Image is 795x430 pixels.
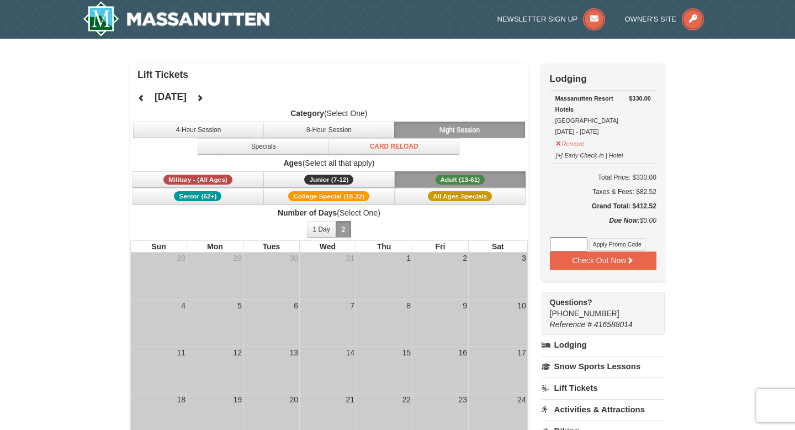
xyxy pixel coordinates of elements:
[304,175,353,185] span: Junior (7-12)
[555,95,613,113] strong: Massanutten Resort Hotels
[497,15,606,23] a: Newsletter Sign Up
[132,188,264,204] button: Senior (62+)
[550,251,656,269] button: Check Out Now
[232,347,243,358] div: 12
[132,171,264,188] button: Military - (All Ages)
[288,191,369,201] span: College Special (18-22)
[344,394,356,405] div: 21
[401,347,412,358] div: 15
[344,253,356,264] div: 31
[176,347,187,358] div: 11
[550,320,592,329] span: Reference #
[130,158,528,169] label: (Select all that apply)
[457,394,468,405] div: 23
[550,215,656,237] div: $0.00
[395,171,526,188] button: Adult (13-61)
[550,297,645,318] span: [PHONE_NUMBER]
[344,347,356,358] div: 14
[462,253,468,264] div: 2
[550,74,587,84] strong: Lodging
[83,1,269,36] a: Massanutten Resort
[307,221,336,238] button: 1 Day
[405,300,412,311] div: 8
[405,253,412,264] div: 1
[198,138,329,155] button: Specials
[180,300,187,311] div: 4
[555,135,585,149] button: Remove
[263,188,395,204] button: College Special (18-22)
[516,347,527,358] div: 17
[462,300,468,311] div: 9
[550,186,656,197] div: Taxes & Fees: $82.52
[468,240,528,253] th: Sat
[83,1,269,36] img: Massanutten Resort Logo
[176,394,187,405] div: 18
[232,253,243,264] div: 29
[163,175,232,185] span: Military - (All Ages)
[349,300,356,311] div: 7
[497,15,578,23] span: Newsletter Sign Up
[412,240,468,253] th: Fri
[555,147,624,161] button: [+] Early Check-in | Hotel
[516,394,527,405] div: 24
[236,300,243,311] div: 5
[542,377,665,398] a: Lift Tickets
[288,253,299,264] div: 30
[283,159,302,167] strong: Ages
[550,298,592,307] strong: Questions?
[290,109,324,118] strong: Category
[555,93,651,137] div: [GEOGRAPHIC_DATA] [DATE] - [DATE]
[436,175,485,185] span: Adult (13-61)
[356,240,412,253] th: Thu
[187,240,243,253] th: Mon
[263,171,395,188] button: Junior (7-12)
[428,191,492,201] span: All Ages Specials
[625,15,677,23] span: Owner's Site
[516,300,527,311] div: 10
[625,15,704,23] a: Owner's Site
[130,108,528,119] label: (Select One)
[174,191,221,201] span: Senior (62+)
[278,208,337,217] strong: Number of Days
[232,394,243,405] div: 19
[550,172,656,183] h6: Total Price: $330.00
[629,93,651,104] strong: $330.00
[589,238,645,250] button: Apply Promo Code
[550,201,656,212] h5: Grand Total: $412.52
[394,122,526,138] button: Night Session
[288,347,299,358] div: 13
[395,188,526,204] button: All Ages Specials
[594,320,633,329] span: 416588014
[155,91,187,102] h4: [DATE]
[137,69,528,80] h4: Lift Tickets
[457,347,468,358] div: 16
[521,253,527,264] div: 3
[288,394,299,405] div: 20
[130,240,187,253] th: Sun
[542,335,665,355] a: Lodging
[263,122,395,138] button: 8-Hour Session
[299,240,356,253] th: Wed
[130,207,528,218] label: (Select One)
[542,356,665,376] a: Snow Sports Lessons
[336,221,352,238] button: 2
[542,399,665,419] a: Activities & Attractions
[133,122,264,138] button: 4-Hour Session
[243,240,299,253] th: Tues
[176,253,187,264] div: 28
[609,217,640,224] strong: Due Now:
[328,138,460,155] button: Card Reload
[293,300,299,311] div: 6
[401,394,412,405] div: 22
